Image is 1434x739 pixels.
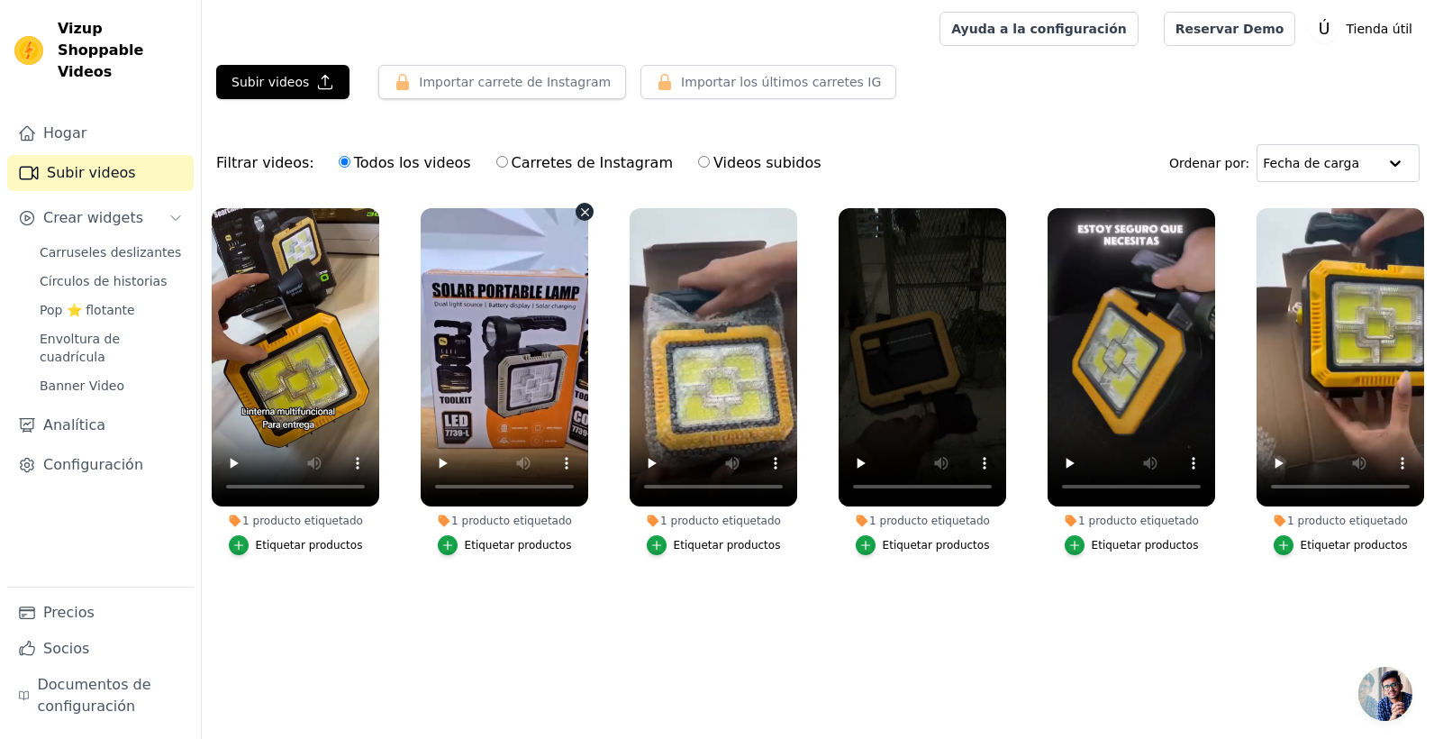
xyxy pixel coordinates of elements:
input: Videos subidos [698,156,710,168]
img: Vizup [14,36,43,65]
a: Ayuda a la configuración [939,12,1139,46]
div: Etiquetar productos [465,538,572,552]
div: Chat abierto [1358,667,1412,721]
button: Etiquetar productos [1065,535,1199,555]
font: 1 producto etiquetado [451,514,572,528]
font: 1 producto etiquetado [869,514,990,528]
font: Subir videos [47,162,136,184]
span: Envoltura de cuadrícula [40,330,183,366]
button: Etiquetar productos [438,535,572,555]
text: Ú [1319,19,1330,38]
button: Importar los últimos carretes IG [640,65,896,99]
font: Socios [43,638,89,660]
a: Configuración [7,447,194,483]
a: Envoltura de cuadrícula [29,326,194,369]
button: Etiquetar productos [647,535,781,555]
a: Subir videos [7,155,194,191]
p: Tienda útil [1339,13,1420,45]
font: 1 producto etiquetado [242,514,363,528]
font: 1 producto etiquetado [1078,514,1199,528]
input: Todos los videos [339,156,350,168]
font: Precios [43,602,95,624]
span: Crear widgets [43,207,143,229]
font: Ordenar por: [1169,154,1249,172]
font: Documentos de configuración [37,674,183,717]
button: Etiquetar productos [229,535,363,555]
div: Etiquetar productos [1301,538,1408,552]
font: Filtrar videos: [216,152,314,174]
div: Etiquetar productos [674,538,781,552]
font: Todos los videos [354,154,471,171]
font: Analítica [43,415,105,436]
div: Etiquetar productos [256,538,363,552]
div: Etiquetar productos [883,538,990,552]
a: Banner Video [29,373,194,398]
a: Documentos de configuración [7,667,194,725]
button: Etiquetar productos [1274,535,1408,555]
button: Etiquetar productos [856,535,990,555]
font: Configuración [43,454,143,476]
button: Crear widgets [7,200,194,236]
button: Subir videos [216,65,349,99]
a: Reservar Demo [1164,12,1296,46]
span: Importar los últimos carretes IG [681,73,881,91]
a: Analítica [7,407,194,443]
span: Vizup Shoppable Videos [58,18,186,83]
a: Pop ⭐ flotante [29,297,194,323]
font: Hogar [43,123,86,144]
font: Videos subidos [713,154,821,171]
font: Importar carrete de Instagram [419,73,611,91]
font: 1 producto etiquetado [1287,514,1408,528]
div: Etiquetar productos [1092,538,1199,552]
span: Círculos de historias [40,272,167,290]
span: Pop ⭐ flotante [40,301,135,319]
a: Hogar [7,115,194,151]
font: Carretes de Instagram [512,154,673,171]
a: Carruseles deslizantes [29,240,194,265]
a: Socios [7,631,194,667]
button: Ú Tienda útil [1310,13,1420,45]
font: 1 producto etiquetado [660,514,781,528]
a: Círculos de historias [29,269,194,294]
input: Carretes de Instagram [496,156,508,168]
font: Subir videos [231,73,309,91]
button: Importar carrete de Instagram [378,65,626,99]
a: Precios [7,595,194,631]
button: Video Delete [576,203,594,221]
span: Carruseles deslizantes [40,243,181,261]
span: Banner Video [40,377,124,395]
